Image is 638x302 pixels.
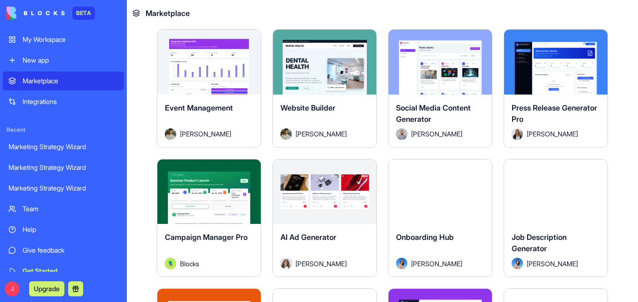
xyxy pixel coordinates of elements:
span: [PERSON_NAME] [527,259,578,269]
a: Onboarding HubAvatar[PERSON_NAME] [388,159,492,278]
a: New app [3,51,124,70]
button: Upgrade [29,281,64,296]
a: Marketing Strategy Wizard [3,137,124,156]
img: Avatar [280,258,292,269]
a: Press Release Generator ProAvatar[PERSON_NAME] [504,29,608,148]
a: Marketplace [3,72,124,90]
img: logo [7,7,65,20]
span: Marketplace [146,8,190,19]
span: Blocks [180,259,199,269]
img: Avatar [396,128,407,140]
span: Job Description Generator [512,232,567,253]
a: My Workspace [3,30,124,49]
a: Team [3,199,124,218]
span: AI Ad Generator [280,232,336,242]
span: Recent [3,126,124,134]
span: [PERSON_NAME] [411,259,462,269]
span: Onboarding Hub [396,232,454,242]
span: [PERSON_NAME] [527,129,578,139]
span: J [5,281,20,296]
a: Marketing Strategy Wizard [3,179,124,198]
div: Integrations [23,97,118,106]
span: [PERSON_NAME] [296,259,347,269]
span: Social Media Content Generator [396,103,471,124]
div: Marketplace [23,76,118,86]
div: Help [23,225,118,234]
span: Event Management [165,103,233,112]
div: New app [23,56,118,65]
a: Social Media Content GeneratorAvatar[PERSON_NAME] [388,29,492,148]
img: Avatar [165,128,176,140]
span: Campaign Manager Pro [165,232,248,242]
div: Marketing Strategy Wizard [8,142,118,151]
a: Integrations [3,92,124,111]
div: Get Started [23,266,118,276]
div: Marketing Strategy Wizard [8,163,118,172]
span: Website Builder [280,103,335,112]
a: AI Ad GeneratorAvatar[PERSON_NAME] [272,159,377,278]
div: BETA [72,7,95,20]
img: Avatar [512,258,523,269]
a: Website BuilderAvatar[PERSON_NAME] [272,29,377,148]
a: Event ManagementAvatar[PERSON_NAME] [157,29,261,148]
div: Marketing Strategy Wizard [8,183,118,193]
span: [PERSON_NAME] [411,129,462,139]
div: Give feedback [23,246,118,255]
div: My Workspace [23,35,118,44]
img: Avatar [165,258,176,269]
a: Job Description GeneratorAvatar[PERSON_NAME] [504,159,608,278]
span: Press Release Generator Pro [512,103,597,124]
span: [PERSON_NAME] [180,129,231,139]
span: [PERSON_NAME] [296,129,347,139]
img: Avatar [512,128,523,140]
img: Avatar [396,258,407,269]
a: Get Started [3,262,124,280]
a: Help [3,220,124,239]
a: Campaign Manager ProAvatarBlocks [157,159,261,278]
img: Avatar [280,128,292,140]
a: Give feedback [3,241,124,260]
div: Team [23,204,118,214]
a: Upgrade [29,284,64,293]
a: BETA [7,7,95,20]
a: Marketing Strategy Wizard [3,158,124,177]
